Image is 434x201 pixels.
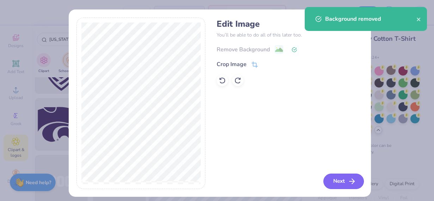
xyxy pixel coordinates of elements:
[217,60,247,69] div: Crop Image
[416,15,421,23] button: close
[323,174,364,189] button: Next
[217,19,363,29] h4: Edit Image
[325,15,416,23] div: Background removed
[217,31,363,39] p: You’ll be able to do all of this later too.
